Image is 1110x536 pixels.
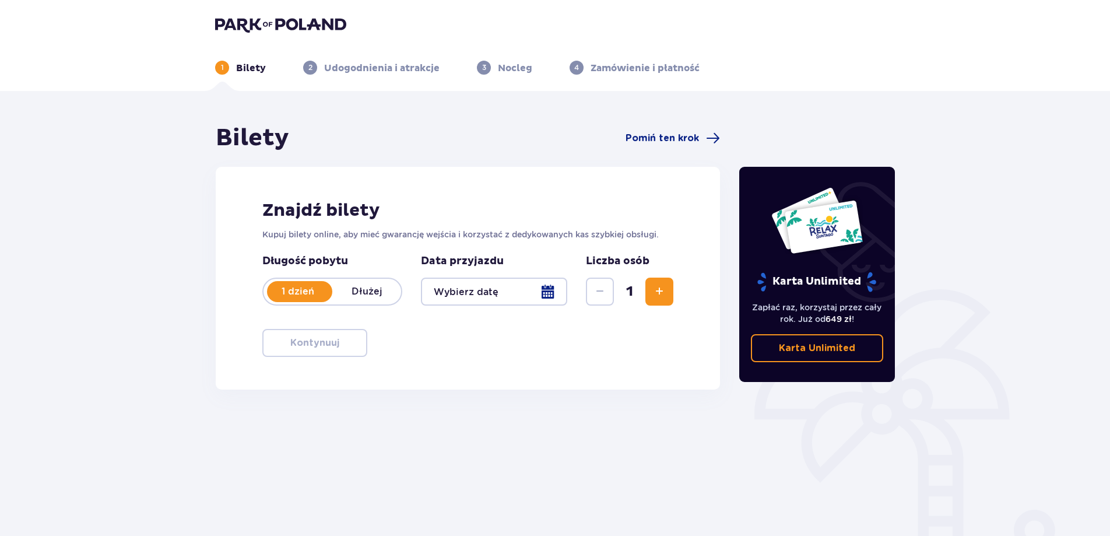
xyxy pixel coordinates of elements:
[421,254,504,268] p: Data przyjazdu
[586,254,649,268] p: Liczba osób
[751,302,884,325] p: Zapłać raz, korzystaj przez cały rok. Już od !
[626,131,720,145] a: Pomiń ten krok
[215,61,266,75] div: 1Bilety
[626,132,699,145] span: Pomiń ten krok
[221,62,224,73] p: 1
[216,124,289,153] h1: Bilety
[262,199,673,222] h2: Znajdź bilety
[498,62,532,75] p: Nocleg
[477,61,532,75] div: 3Nocleg
[570,61,700,75] div: 4Zamówienie i płatność
[332,285,401,298] p: Dłużej
[616,283,643,300] span: 1
[586,278,614,306] button: Zmniejsz
[262,229,673,240] p: Kupuj bilety online, aby mieć gwarancję wejścia i korzystać z dedykowanych kas szybkiej obsługi.
[303,61,440,75] div: 2Udogodnienia i atrakcje
[262,254,402,268] p: Długość pobytu
[264,285,332,298] p: 1 dzień
[262,329,367,357] button: Kontynuuj
[308,62,312,73] p: 2
[482,62,486,73] p: 3
[324,62,440,75] p: Udogodnienia i atrakcje
[751,334,884,362] a: Karta Unlimited
[771,187,863,254] img: Dwie karty całoroczne do Suntago z napisem 'UNLIMITED RELAX', na białym tle z tropikalnymi liśćmi...
[236,62,266,75] p: Bilety
[779,342,855,355] p: Karta Unlimited
[574,62,579,73] p: 4
[290,337,339,349] p: Kontynuuj
[591,62,700,75] p: Zamówienie i płatność
[826,314,852,324] span: 649 zł
[756,272,877,292] p: Karta Unlimited
[645,278,673,306] button: Zwiększ
[215,16,346,33] img: Park of Poland logo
